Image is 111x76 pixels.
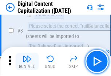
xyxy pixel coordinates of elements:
[39,53,62,70] button: Undo
[45,64,56,69] div: Undo
[62,53,85,70] button: Skip
[69,64,78,69] div: Skip
[91,56,103,67] img: Main button
[6,3,15,12] img: Back
[87,4,93,10] img: Support
[35,10,64,19] div: Import Sheet
[17,28,23,34] span: # 3
[28,42,84,51] div: TrailBalanceFlat - imported
[69,54,78,63] img: Skip
[17,0,84,14] div: Digital Content Capitalization ([DATE])
[19,64,35,69] div: Run All
[15,53,39,70] button: Run All
[23,54,31,63] img: Run All
[96,3,105,12] img: Settings menu
[46,54,55,63] img: Undo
